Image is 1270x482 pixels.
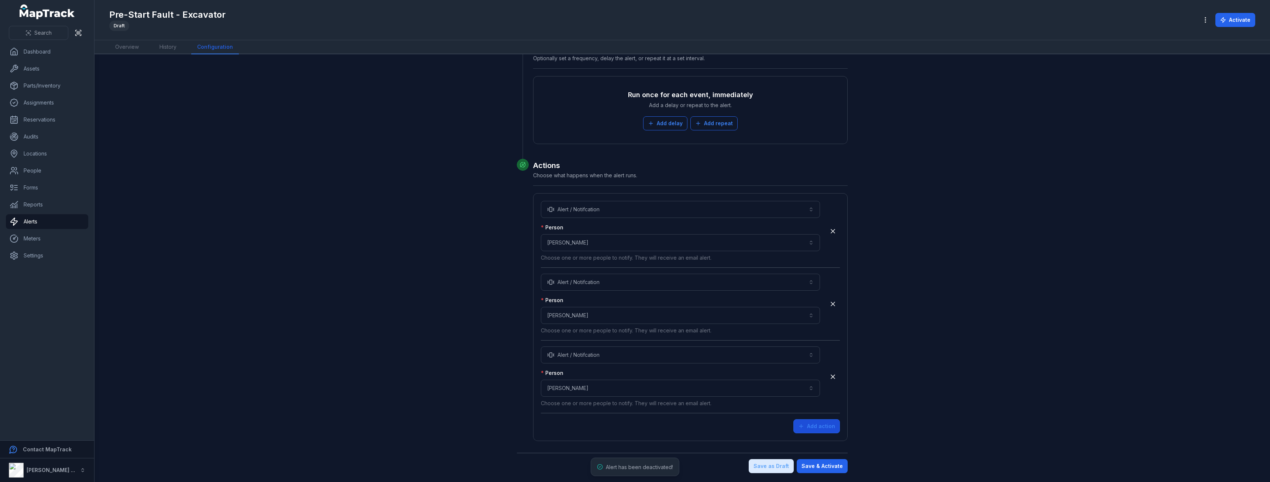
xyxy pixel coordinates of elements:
[154,40,182,54] a: History
[6,129,88,144] a: Audits
[9,26,68,40] button: Search
[797,459,848,473] button: Save & Activate
[533,172,637,178] span: Choose what happens when the alert runs.
[541,201,820,218] button: Alert / Notifcation
[541,254,820,261] p: Choose one or more people to notify. They will receive an email alert.
[541,327,820,334] p: Choose one or more people to notify. They will receive an email alert.
[109,21,129,31] div: Draft
[6,180,88,195] a: Forms
[643,116,687,130] button: Add delay
[191,40,239,54] a: Configuration
[109,40,145,54] a: Overview
[541,274,820,291] button: Alert / Notifcation
[20,4,75,19] a: MapTrack
[541,346,820,363] button: Alert / Notifcation
[606,464,673,470] span: Alert has been deactivated!
[749,459,794,473] button: Save as Draft
[541,380,820,397] button: [PERSON_NAME]
[628,90,753,100] h3: Run once for each event, immediately
[690,116,738,130] button: Add repeat
[6,146,88,161] a: Locations
[27,467,87,473] strong: [PERSON_NAME] Group
[6,197,88,212] a: Reports
[793,419,840,433] button: Add action
[6,163,88,178] a: People
[6,248,88,263] a: Settings
[23,446,72,452] strong: Contact MapTrack
[541,307,820,324] button: [PERSON_NAME]
[541,234,820,251] button: [PERSON_NAME]
[6,78,88,93] a: Parts/Inventory
[34,29,52,37] span: Search
[541,400,820,407] p: Choose one or more people to notify. They will receive an email alert.
[541,224,563,231] label: Person
[533,160,848,171] h2: Actions
[6,61,88,76] a: Assets
[649,102,732,109] span: Add a delay or repeat to the alert.
[6,231,88,246] a: Meters
[109,9,226,21] h1: Pre-Start Fault - Excavator
[6,214,88,229] a: Alerts
[541,369,563,377] label: Person
[6,95,88,110] a: Assignments
[6,44,88,59] a: Dashboard
[533,55,705,61] span: Optionally set a frequency, delay the alert, or repeat it at a set interval.
[1215,13,1255,27] button: Activate
[6,112,88,127] a: Reservations
[541,297,563,304] label: Person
